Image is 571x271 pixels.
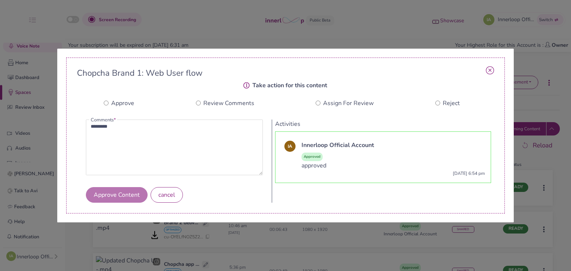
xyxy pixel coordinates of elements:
label: Comments [90,118,116,123]
button: Approve Content [86,187,148,203]
div: approved [301,161,488,170]
b: Approved [304,154,320,159]
button: cancel [151,187,183,203]
label: Assign For Review [323,99,374,108]
b: Innerloop Official Account [301,141,374,149]
label: Approve [111,99,134,108]
label: Reject [443,99,460,108]
div: IA [284,141,296,152]
label: Review Comments [203,99,254,108]
div: Activities [275,120,491,128]
h2: Chopcha Brand 1: Web User flow [77,68,203,78]
div: Take action for this content [77,81,494,90]
span: [DATE] 6:54 pm [453,170,488,180]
